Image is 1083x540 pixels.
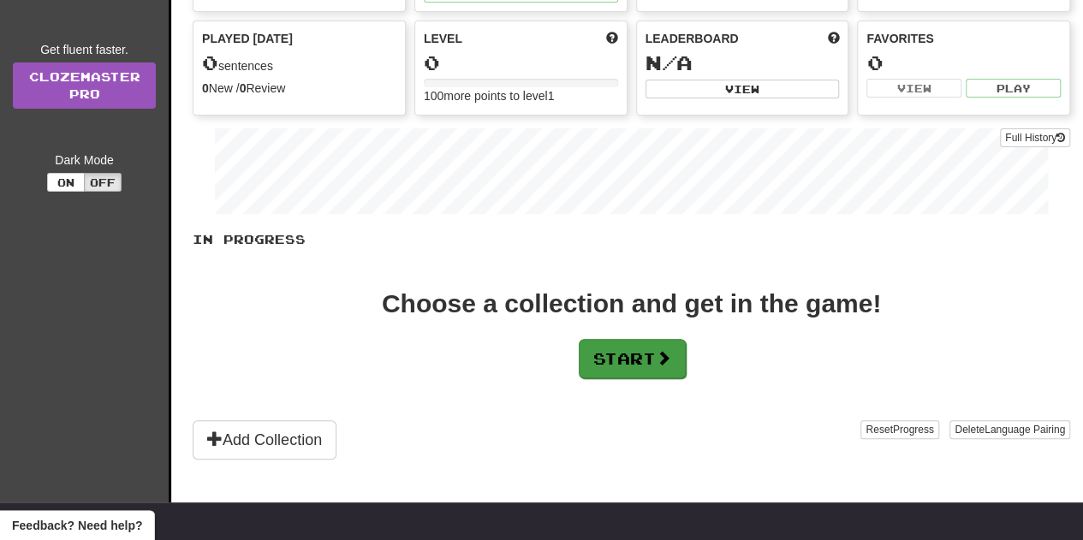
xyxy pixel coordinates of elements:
button: On [47,173,85,192]
div: 0 [866,52,1061,74]
button: Full History [1000,128,1070,147]
div: 100 more points to level 1 [424,87,618,104]
button: Add Collection [193,420,336,460]
button: ResetProgress [860,420,938,439]
a: ClozemasterPro [13,62,156,109]
strong: 0 [240,81,247,95]
span: Leaderboard [646,30,739,47]
div: Choose a collection and get in the game! [382,291,881,317]
span: This week in points, UTC [827,30,839,47]
span: Progress [893,424,934,436]
div: Dark Mode [13,151,156,169]
button: View [646,80,840,98]
div: 0 [424,52,618,74]
strong: 0 [202,81,209,95]
button: DeleteLanguage Pairing [949,420,1070,439]
p: In Progress [193,231,1070,248]
div: Favorites [866,30,1061,47]
span: 0 [202,50,218,74]
button: View [866,79,961,98]
div: sentences [202,52,396,74]
span: Level [424,30,462,47]
span: Language Pairing [985,424,1065,436]
span: Open feedback widget [12,517,142,534]
button: Start [579,339,686,378]
div: New / Review [202,80,396,97]
span: Score more points to level up [606,30,618,47]
div: Get fluent faster. [13,41,156,58]
span: Played [DATE] [202,30,293,47]
button: Off [84,173,122,192]
button: Play [966,79,1061,98]
span: N/A [646,50,693,74]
